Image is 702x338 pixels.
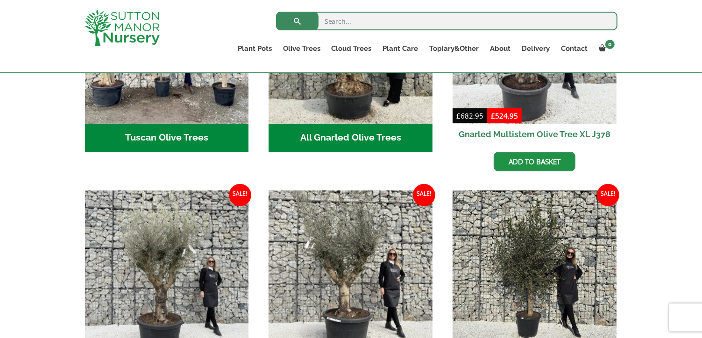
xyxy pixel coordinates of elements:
a: Add to basket: “Gnarled Multistem Olive Tree XL J378” [494,152,575,171]
h2: All Gnarled Olive Trees [269,124,433,153]
input: Search... [276,12,617,30]
a: 0 [594,42,617,55]
a: Plant Care [377,42,424,55]
img: logo [85,9,160,46]
span: 0 [605,40,615,49]
bdi: 524.95 [491,111,518,120]
a: Topiary&Other [424,42,485,55]
span: Sale! [597,184,619,206]
h2: Tuscan Olive Trees [85,124,249,153]
a: About [485,42,517,55]
bdi: 682.95 [456,111,483,120]
a: Plant Pots [232,42,277,55]
span: £ [491,111,495,120]
span: £ [456,111,461,120]
a: Cloud Trees [326,42,377,55]
a: Contact [556,42,594,55]
a: Delivery [517,42,556,55]
h2: Gnarled Multistem Olive Tree XL J378 [453,124,617,145]
span: Sale! [413,184,435,206]
span: Sale! [229,184,251,206]
a: Olive Trees [277,42,326,55]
